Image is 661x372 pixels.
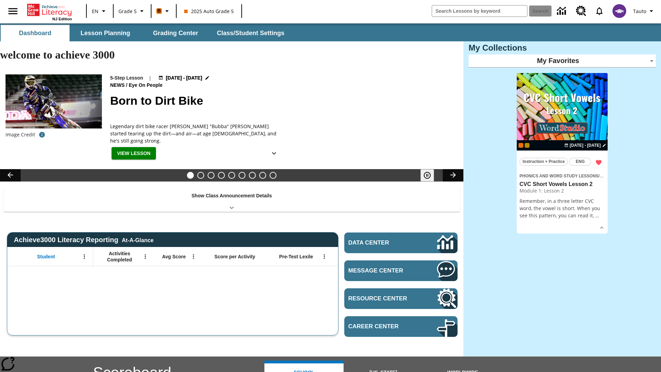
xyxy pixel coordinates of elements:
button: Slide 2 Cars of the Future? [197,172,204,179]
img: Motocross racer James Stewart flies through the air on his dirt bike. [6,74,102,129]
button: Slide 1 Born to Dirt Bike [187,172,194,179]
span: NJ Edition [52,17,72,21]
div: Show Class Announcement Details [3,188,460,212]
div: My Favorites [469,54,656,68]
span: Activities Completed [97,250,142,263]
img: avatar image [612,4,626,18]
span: | [149,74,151,82]
div: Legendary dirt bike racer [PERSON_NAME] "Bubba" [PERSON_NAME] started tearing up the dirt—and air... [110,123,282,144]
button: Lesson carousel, Next [443,169,463,182]
a: Resource Center, Will open in new tab [572,2,590,20]
a: Home [27,3,72,17]
input: search field [432,6,527,17]
p: Image Credit [6,131,35,138]
button: Open Menu [188,251,199,262]
h3: CVC Short Vowels Lesson 2 [520,181,605,188]
a: Message Center [344,260,458,281]
button: Open Menu [140,251,150,262]
span: … [595,212,599,219]
button: Pause [420,169,434,182]
span: Score per Activity [214,254,255,260]
span: Data Center [348,239,413,246]
button: Show Details [597,223,607,233]
span: Resource Center [348,295,416,302]
span: [DATE] - [DATE] [166,74,202,82]
a: Notifications [590,2,608,20]
button: Slide 3 Taking Movies to the X-Dimension [208,172,214,179]
span: Eye On People [129,82,164,89]
button: Aug 20 - Aug 20 Choose Dates [563,142,608,148]
span: Student [37,254,55,260]
button: Slide 5 One Idea, Lots of Hard Work [228,172,235,179]
button: Grade: Grade 5, Select a grade [116,5,149,17]
button: Lesson Planning [71,25,140,41]
button: Slide 8 Making a Difference for the Planet [259,172,266,179]
span: EN [92,8,98,15]
button: Open Menu [79,251,90,262]
span: Message Center [348,267,416,274]
span: Career Center [348,323,416,330]
button: Language: EN, Select a language [89,5,111,17]
button: Slide 6 Pre-release lesson [239,172,245,179]
button: Class/Student Settings [211,25,290,41]
span: Tauto [633,8,646,15]
span: Avg Score [162,254,186,260]
button: Slide 9 Sleepless in the Animal Kingdom [270,172,276,179]
button: Grading Center [141,25,210,41]
span: News [110,82,126,89]
button: Show Details [267,147,281,160]
button: Boost Class color is orange. Change class color [154,5,174,17]
span: B [157,7,161,15]
button: Slide 4 What's the Big Idea? [218,172,225,179]
p: Show Class Announcement Details [191,192,272,199]
span: Achieve3000 Literacy Reporting [14,236,154,244]
span: [DATE] - [DATE] [570,142,601,148]
a: Data Center [553,2,572,21]
button: ENG [569,158,591,166]
span: ENG [576,158,585,165]
div: New 2025 class [525,143,529,148]
button: Aug 19 - Aug 19 Choose Dates [157,74,211,82]
button: Select a new avatar [608,2,630,20]
span: Legendary dirt bike racer James "Bubba" Stewart started tearing up the dirt—and air—at age 4, and... [110,123,282,144]
button: Profile/Settings [630,5,658,17]
a: Data Center [344,232,458,253]
button: Remove from Favorites [592,156,605,169]
button: Open side menu [3,1,23,21]
button: Credit: Rick Scuteri/AP Images [35,128,49,141]
button: Open Menu [319,251,329,262]
span: Phonics and Word Study Lessons [520,174,598,178]
button: Instruction + Practice [520,158,568,166]
button: Slide 7 Career Lesson [249,172,256,179]
span: 2025 Auto Grade 5 [184,8,234,15]
a: Resource Center, Will open in new tab [344,288,458,309]
div: Current Class [518,143,523,148]
span: Instruction + Practice [523,158,565,165]
span: / [598,172,603,179]
span: CVC Short Vowels [600,174,636,178]
div: lesson details [517,73,608,234]
button: Dashboard [1,25,70,41]
button: View Lesson [112,147,156,160]
span: / [126,82,127,88]
p: Remember, in a three letter CVC word, the vowel is short. When you see this pattern, you can read... [520,197,605,219]
div: Pause [420,169,441,182]
span: Pre-Test Lexile [279,254,313,260]
p: 5-Step Lesson [110,74,143,82]
span: Grade 5 [118,8,137,15]
h3: My Collections [469,43,656,53]
div: At-A-Glance [122,236,154,244]
span: Topic: Phonics and Word Study Lessons/CVC Short Vowels [520,172,605,179]
h2: Born to Dirt Bike [110,92,455,110]
a: Career Center [344,316,458,337]
div: Home [27,2,72,21]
